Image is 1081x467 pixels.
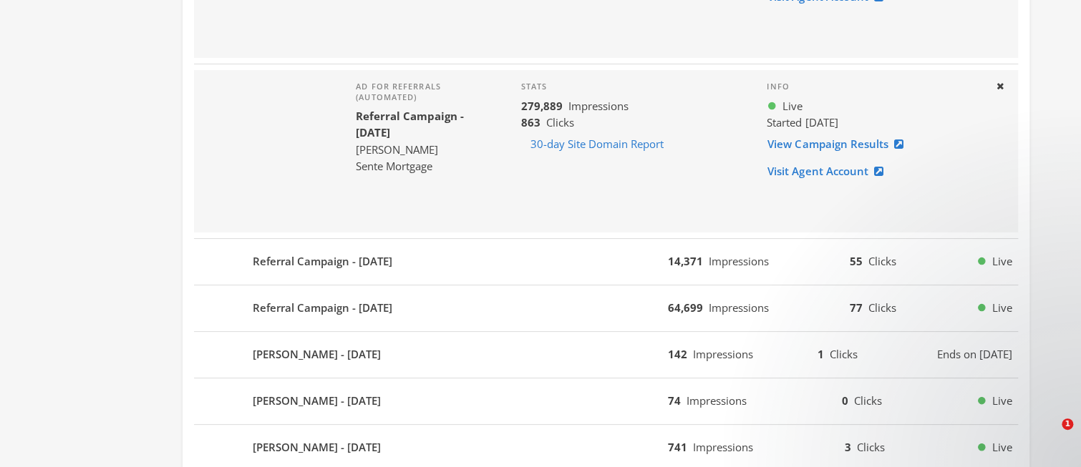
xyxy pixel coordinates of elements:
[849,254,862,268] b: 55
[693,347,753,361] span: Impressions
[767,131,912,157] a: View Campaign Results
[253,346,381,363] b: [PERSON_NAME] - [DATE]
[868,300,896,315] span: Clicks
[356,158,498,174] div: Sente Mortgage
[845,440,851,454] b: 3
[194,384,1018,418] button: [PERSON_NAME] - [DATE]74Impressions0ClicksLive
[709,254,769,268] span: Impressions
[782,98,803,114] span: Live
[767,114,984,131] div: Started [DATE]
[194,245,1018,279] button: Referral Campaign - [DATE]14,371Impressions55ClicksLive
[520,131,672,157] button: 30-day Site Domain Report
[849,300,862,315] b: 77
[868,254,896,268] span: Clicks
[568,99,628,113] span: Impressions
[253,300,392,316] b: Referral Campaign - [DATE]
[1032,418,1067,453] iframe: Intercom live chat
[253,253,392,270] b: Referral Campaign - [DATE]
[668,254,703,268] b: 14,371
[709,300,769,315] span: Impressions
[668,393,681,408] b: 74
[668,347,687,361] b: 142
[693,440,753,454] span: Impressions
[356,109,464,139] b: Referral Campaign - [DATE]
[1062,418,1073,430] span: 1
[520,115,540,129] b: 863
[668,300,703,315] b: 64,699
[356,142,498,158] div: [PERSON_NAME]
[767,82,984,92] h4: Info
[767,158,892,185] a: Visit Agent Account
[356,82,498,102] h4: Ad for referrals (automated)
[253,393,381,409] b: [PERSON_NAME] - [DATE]
[857,440,885,454] span: Clicks
[992,253,1012,270] span: Live
[668,440,687,454] b: 741
[546,115,573,129] span: Clicks
[795,328,1081,428] iframe: Intercom notifications message
[520,99,562,113] b: 279,889
[992,300,1012,316] span: Live
[194,291,1018,325] button: Referral Campaign - [DATE]64,699Impressions77ClicksLive
[194,431,1018,465] button: [PERSON_NAME] - [DATE]741Impressions3ClicksLive
[992,439,1012,456] span: Live
[253,439,381,456] b: [PERSON_NAME] - [DATE]
[194,338,1018,372] button: [PERSON_NAME] - [DATE]142Impressions1ClicksEnds on [DATE]
[687,393,747,408] span: Impressions
[520,82,744,92] h4: Stats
